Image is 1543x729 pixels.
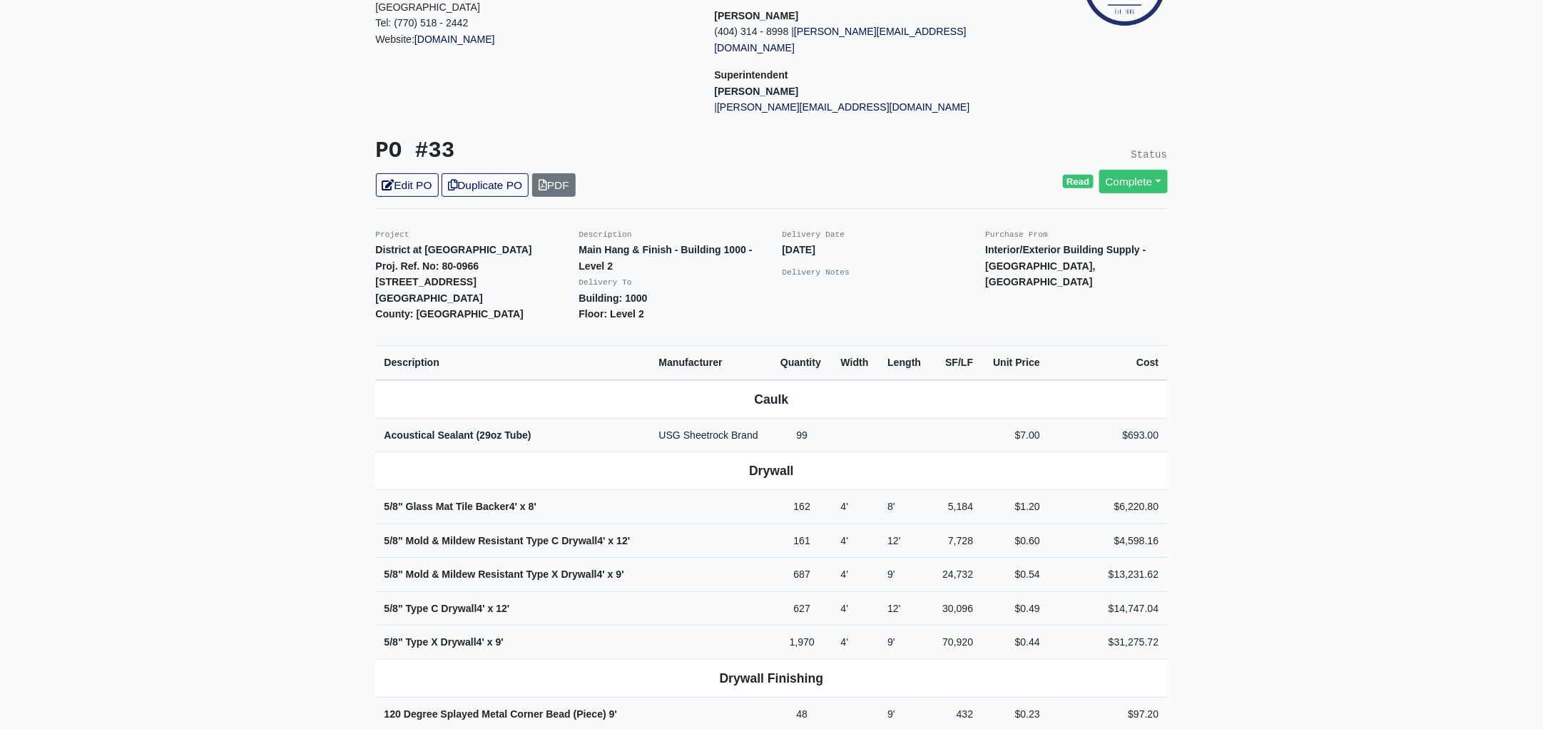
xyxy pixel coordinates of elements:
[496,603,509,614] span: 12'
[783,244,816,255] strong: [DATE]
[414,34,495,45] a: [DOMAIN_NAME]
[932,524,982,558] td: 7,728
[1049,345,1167,379] th: Cost
[1049,558,1167,592] td: $13,231.62
[1063,175,1094,189] span: Read
[598,535,606,546] span: 4'
[1049,591,1167,626] td: $14,747.04
[986,230,1049,239] small: Purchase From
[477,603,485,614] span: 4'
[1131,149,1168,160] small: Status
[841,603,849,614] span: 4'
[832,345,880,379] th: Width
[376,260,479,272] strong: Proj. Ref. No: 80-0966
[385,501,537,512] strong: 5/8" Glass Mat Tile Backer
[982,490,1049,524] td: $1.20
[879,345,932,379] th: Length
[477,636,484,648] span: 4'
[608,535,614,546] span: x
[887,603,900,614] span: 12'
[749,464,794,478] b: Drywall
[932,490,982,524] td: 5,184
[579,308,645,320] strong: Floor: Level 2
[1049,490,1167,524] td: $6,220.80
[715,26,967,53] a: [PERSON_NAME][EMAIL_ADDRESS][DOMAIN_NAME]
[932,591,982,626] td: 30,096
[376,292,483,304] strong: [GEOGRAPHIC_DATA]
[982,626,1049,660] td: $0.44
[887,501,895,512] span: 8'
[385,429,531,441] strong: Acoustical Sealant (29oz Tube)
[376,308,524,320] strong: County: [GEOGRAPHIC_DATA]
[608,569,613,580] span: x
[772,490,832,524] td: 162
[841,535,849,546] span: 4'
[385,569,624,580] strong: 5/8" Mold & Mildew Resistant Type X Drywall
[720,671,824,685] b: Drywall Finishing
[385,708,618,720] strong: 120 Degree Splayed Metal Corner Bead (Piece)
[651,345,772,379] th: Manufacturer
[715,24,1032,56] p: (404) 314 - 8998 |
[488,603,494,614] span: x
[887,708,895,720] span: 9'
[717,101,969,113] a: [PERSON_NAME][EMAIL_ADDRESS][DOMAIN_NAME]
[1049,626,1167,660] td: $31,275.72
[772,558,832,592] td: 687
[1099,170,1168,193] a: Complete
[982,418,1049,452] td: $7.00
[982,591,1049,626] td: $0.49
[579,292,648,304] strong: Building: 1000
[932,626,982,660] td: 70,920
[887,535,900,546] span: 12'
[509,501,517,512] span: 4'
[487,636,493,648] span: x
[887,636,895,648] span: 9'
[385,603,510,614] strong: 5/8" Type C Drywall
[783,268,850,277] small: Delivery Notes
[715,86,799,97] strong: [PERSON_NAME]
[579,230,632,239] small: Description
[376,138,761,165] h3: PO #33
[932,558,982,592] td: 24,732
[715,10,799,21] strong: [PERSON_NAME]
[715,69,788,81] span: Superintendent
[385,636,504,648] strong: 5/8" Type X Drywall
[616,535,630,546] span: 12'
[385,535,631,546] strong: 5/8" Mold & Mildew Resistant Type C Drywall
[376,244,532,255] strong: District at [GEOGRAPHIC_DATA]
[772,591,832,626] td: 627
[772,524,832,558] td: 161
[376,276,477,287] strong: [STREET_ADDRESS]
[579,244,753,272] strong: Main Hang & Finish - Building 1000 - Level 2
[986,242,1168,290] p: Interior/Exterior Building Supply - [GEOGRAPHIC_DATA], [GEOGRAPHIC_DATA]
[841,636,849,648] span: 4'
[376,230,409,239] small: Project
[597,569,605,580] span: 4'
[841,569,849,580] span: 4'
[1049,524,1167,558] td: $4,598.16
[376,345,651,379] th: Description
[616,569,624,580] span: 9'
[651,418,772,452] td: USG Sheetrock Brand
[772,418,832,452] td: 99
[442,173,529,197] a: Duplicate PO
[772,345,832,379] th: Quantity
[496,636,504,648] span: 9'
[532,173,576,197] a: PDF
[529,501,536,512] span: 8'
[376,15,693,31] p: Tel: (770) 518 - 2442
[755,392,789,407] b: Caulk
[715,99,1032,116] p: |
[609,708,617,720] span: 9'
[520,501,526,512] span: x
[579,278,632,287] small: Delivery To
[783,230,845,239] small: Delivery Date
[887,569,895,580] span: 9'
[982,524,1049,558] td: $0.60
[1049,418,1167,452] td: $693.00
[982,345,1049,379] th: Unit Price
[932,345,982,379] th: SF/LF
[772,626,832,660] td: 1,970
[841,501,849,512] span: 4'
[376,173,439,197] a: Edit PO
